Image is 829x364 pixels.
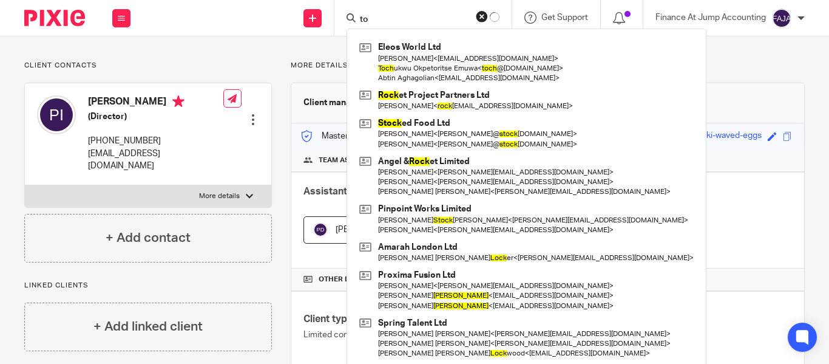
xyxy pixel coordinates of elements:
[291,61,805,70] p: More details
[655,12,766,24] p: Finance At Jump Accounting
[476,10,488,22] button: Clear
[303,187,402,196] span: Assistant Accountant
[303,97,365,109] h3: Client manager
[319,156,391,165] span: Team assignments
[88,135,223,147] p: [PHONE_NUMBER]
[93,317,203,336] h4: + Add linked client
[490,12,499,22] svg: Results are loading
[541,13,588,22] span: Get Support
[319,275,374,284] span: Other details
[24,10,85,26] img: Pixie
[336,225,402,234] span: [PERSON_NAME]
[88,95,223,111] h4: [PERSON_NAME]
[359,15,468,26] input: Search
[303,329,547,341] p: Limited company
[172,95,184,108] i: Primary
[667,129,762,143] div: better-khaki-waved-eggs
[88,111,223,123] h5: (Director)
[106,228,191,247] h4: + Add contact
[24,281,272,290] p: Linked clients
[303,313,547,326] h4: Client type
[88,148,223,173] p: [EMAIL_ADDRESS][DOMAIN_NAME]
[37,95,76,134] img: svg%3E
[199,191,240,201] p: More details
[300,130,510,142] p: Master code for secure communications and files
[772,9,791,28] img: svg%3E
[24,61,272,70] p: Client contacts
[313,222,328,237] img: svg%3E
